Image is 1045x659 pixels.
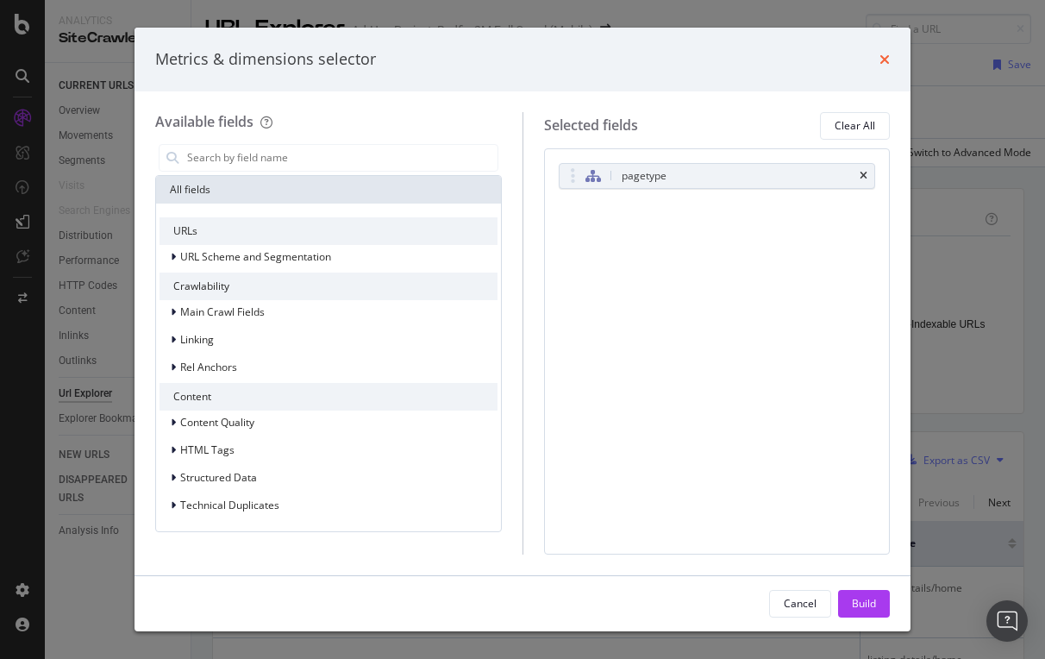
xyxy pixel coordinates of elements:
[135,28,910,631] div: modal
[835,118,875,133] div: Clear All
[180,249,331,264] span: URL Scheme and Segmentation
[769,590,831,618] button: Cancel
[852,596,876,611] div: Build
[544,116,638,135] div: Selected fields
[180,332,214,347] span: Linking
[180,470,257,485] span: Structured Data
[559,163,876,189] div: pagetypetimes
[160,273,497,300] div: Crawlability
[838,590,890,618] button: Build
[986,600,1028,642] div: Open Intercom Messenger
[180,304,265,319] span: Main Crawl Fields
[180,442,235,457] span: HTML Tags
[180,498,279,512] span: Technical Duplicates
[185,145,497,171] input: Search by field name
[180,415,254,430] span: Content Quality
[156,176,501,204] div: All fields
[155,48,376,71] div: Metrics & dimensions selector
[879,48,890,71] div: times
[860,171,867,181] div: times
[784,596,817,611] div: Cancel
[622,167,666,185] div: pagetype
[160,383,497,411] div: Content
[180,360,237,374] span: Rel Anchors
[160,217,497,245] div: URLs
[820,112,890,140] button: Clear All
[155,112,253,131] div: Available fields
